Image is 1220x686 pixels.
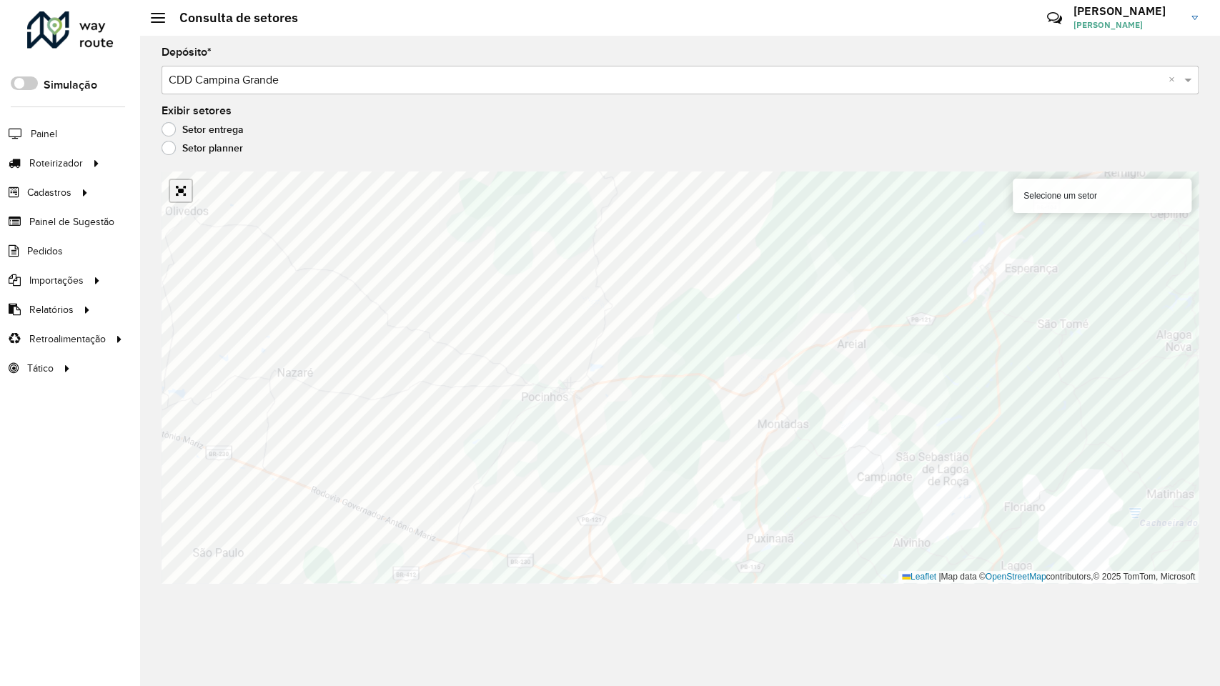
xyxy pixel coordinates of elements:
[170,180,192,202] a: Abrir mapa em tela cheia
[44,76,97,94] label: Simulação
[938,572,941,582] span: |
[162,122,244,136] label: Setor entrega
[1013,179,1191,213] div: Selecione um setor
[165,10,298,26] h2: Consulta de setores
[162,102,232,119] label: Exibir setores
[27,244,63,259] span: Pedidos
[27,361,54,376] span: Tático
[29,302,74,317] span: Relatórios
[1039,3,1070,34] a: Contato Rápido
[29,156,83,171] span: Roteirizador
[986,572,1046,582] a: OpenStreetMap
[29,214,114,229] span: Painel de Sugestão
[29,332,106,347] span: Retroalimentação
[1169,71,1181,89] span: Clear all
[902,572,936,582] a: Leaflet
[1073,19,1181,31] span: [PERSON_NAME]
[31,126,57,141] span: Painel
[1073,4,1181,18] h3: [PERSON_NAME]
[29,273,84,288] span: Importações
[898,571,1199,583] div: Map data © contributors,© 2025 TomTom, Microsoft
[27,185,71,200] span: Cadastros
[162,141,243,155] label: Setor planner
[162,44,212,61] label: Depósito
